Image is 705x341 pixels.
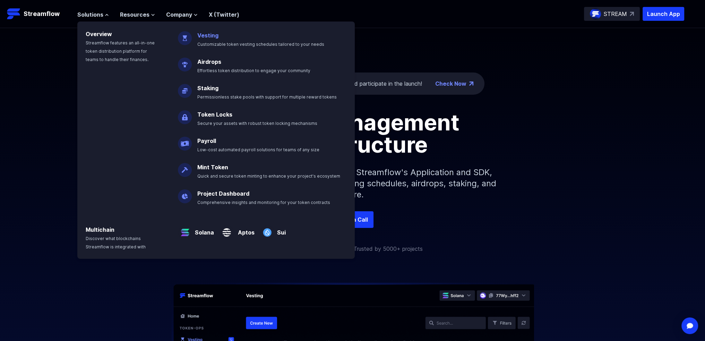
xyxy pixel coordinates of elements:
[197,111,232,118] a: Token Locks
[197,42,324,47] span: Customizable token vesting schedules tailored to your needs
[178,131,192,151] img: Payroll
[120,10,155,19] button: Resources
[197,32,218,39] a: Vesting
[209,11,239,18] a: X (Twitter)
[166,10,198,19] button: Company
[86,31,112,37] a: Overview
[197,173,340,179] span: Quick and secure token minting to enhance your project's ecosystem
[590,8,601,19] img: streamflow-logo-circle.png
[274,223,286,237] a: Sui
[178,220,192,239] img: Solana
[192,223,214,237] a: Solana
[24,9,60,19] p: Streamflow
[353,245,423,253] p: Trusted by 5000+ projects
[178,184,192,203] img: Project Dashboard
[234,223,255,237] a: Aptos
[178,157,192,177] img: Mint Token
[197,190,249,197] a: Project Dashboard
[630,12,634,16] img: top-right-arrow.svg
[178,52,192,71] img: Airdrops
[178,26,192,45] img: Vesting
[197,147,319,152] span: Low-cost automated payroll solutions for teams of any size
[166,10,192,19] span: Company
[86,40,155,62] span: Streamflow features an all-in-one token distribution platform for teams to handle their finances.
[681,317,698,334] div: Open Intercom Messenger
[197,164,228,171] a: Mint Token
[197,200,330,205] span: Comprehensive insights and monitoring for your token contracts
[77,10,103,19] span: Solutions
[469,82,473,86] img: top-right-arrow.png
[178,105,192,124] img: Token Locks
[7,7,21,21] img: Streamflow Logo
[197,94,337,100] span: Permissionless stake pools with support for multiple reward tokens
[643,7,684,21] button: Launch App
[197,58,221,65] a: Airdrops
[86,236,146,249] span: Discover what blockchains Streamflow is integrated with
[197,121,317,126] span: Secure your assets with robust token locking mechanisms
[178,78,192,98] img: Staking
[435,79,466,88] a: Check Now
[197,137,216,144] a: Payroll
[260,220,274,239] img: Sui
[120,10,149,19] span: Resources
[604,10,627,18] p: STREAM
[77,10,109,19] button: Solutions
[197,68,310,73] span: Effortless token distribution to engage your community
[584,7,640,21] a: STREAM
[86,226,114,233] a: Multichain
[7,7,70,21] a: Streamflow
[220,220,234,239] img: Aptos
[197,85,218,92] a: Staking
